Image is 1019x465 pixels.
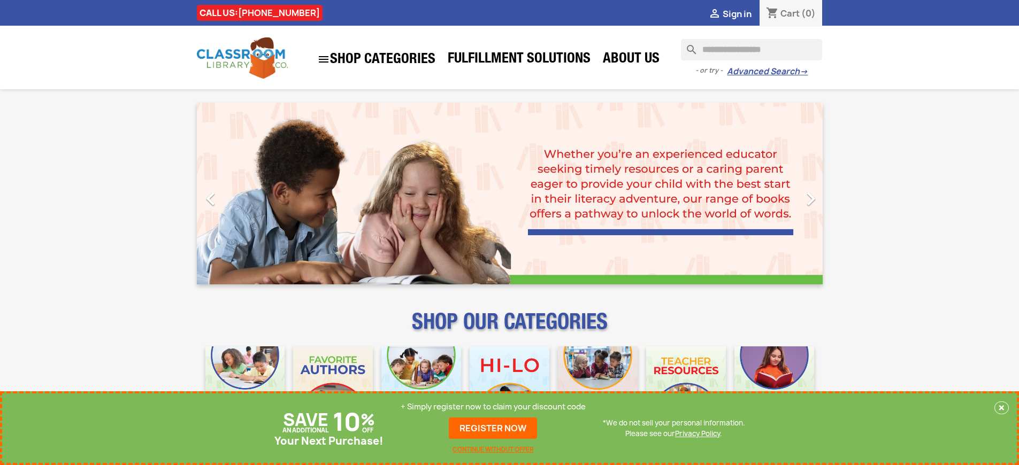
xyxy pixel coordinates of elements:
div: CALL US: [197,5,323,21]
img: CLC_Dyslexia_Mobile.jpg [734,346,814,426]
i: shopping_cart [766,7,779,20]
span: (0) [801,7,816,19]
i:  [317,53,330,66]
img: CLC_HiLo_Mobile.jpg [470,346,549,426]
a: Previous [197,103,291,284]
a: [PHONE_NUMBER] [238,7,320,19]
ul: Carousel container [197,103,823,284]
p: SHOP OUR CATEGORIES [197,319,823,338]
i:  [708,8,721,21]
a: Fulfillment Solutions [442,49,596,71]
span: → [800,66,808,77]
img: Classroom Library Company [197,37,288,79]
a: SHOP CATEGORIES [312,48,441,71]
input: Search [681,39,822,60]
img: CLC_Phonics_And_Decodables_Mobile.jpg [381,346,461,426]
i:  [197,185,224,212]
i:  [798,185,824,212]
a: Next [729,103,823,284]
span: Sign in [723,8,752,20]
span: Cart [780,7,800,19]
img: CLC_Favorite_Authors_Mobile.jpg [293,346,373,426]
img: CLC_Fiction_Nonfiction_Mobile.jpg [558,346,638,426]
img: CLC_Teacher_Resources_Mobile.jpg [646,346,726,426]
span: - or try - [695,65,727,76]
i: search [681,39,694,52]
a: Advanced Search→ [727,66,808,77]
a: About Us [597,49,665,71]
a:  Sign in [708,8,752,20]
img: CLC_Bulk_Mobile.jpg [205,346,285,426]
